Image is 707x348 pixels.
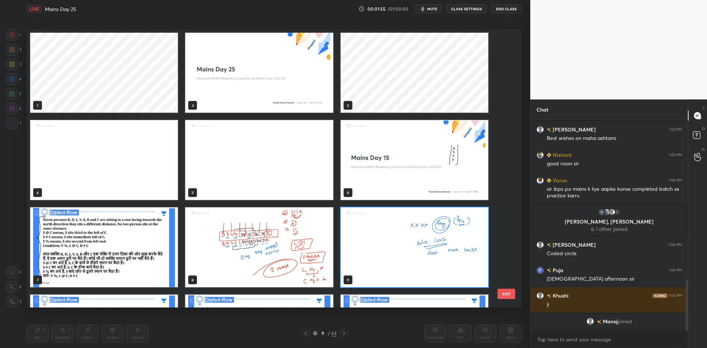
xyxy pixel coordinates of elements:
[27,4,42,13] div: LIVE
[703,105,705,111] p: T
[427,6,437,11] span: mute
[551,241,596,249] h6: [PERSON_NAME]
[603,319,618,324] span: Manoj
[537,292,544,299] img: default.png
[27,29,509,307] div: grid
[547,294,551,298] img: no-rating-badge.077c3623.svg
[537,126,544,133] img: default.png
[537,177,544,184] img: da2292b668a04f33ad6af22171b231da.jpg
[319,331,326,335] div: 9
[669,243,682,247] div: 1:04 PM
[547,243,551,247] img: no-rating-badge.077c3623.svg
[603,208,611,216] img: 4b7fc9fbfce94a1e9d576cdbf768607f.jpg
[6,88,21,100] div: 5
[547,160,682,168] div: good noon sir
[497,289,515,299] button: EXIT
[537,267,544,274] img: 2ba5715b178f4e2aa8b7a01fa7953d13.48909877_3
[547,275,682,283] div: [DEMOGRAPHIC_DATA] afternoon sir
[6,266,22,278] div: C
[702,147,705,152] p: G
[613,208,621,216] div: 1
[597,320,601,324] img: no-rating-badge.077c3623.svg
[341,207,488,287] img: 1759217689EA4DWG.pdf
[669,178,682,183] div: 1:04 PM
[6,59,21,70] div: 3
[551,126,596,133] h6: [PERSON_NAME]
[702,126,705,131] p: D
[185,207,333,287] img: 1759217689EA4DWG.pdf
[537,219,682,225] p: [PERSON_NAME], [PERSON_NAME]
[547,186,682,200] div: sir ibps po mains k liye aapke konse completed batch se practice karru
[45,6,76,13] h4: Mains Day 25
[653,293,667,298] img: iconic-dark.1390631f.png
[608,208,616,216] img: default.png
[185,33,333,113] img: b4c466ac-9dcf-11f0-be8c-e2342365d7b7.jpg
[547,135,682,142] div: Best wishes on maha ashtami
[331,330,337,337] div: 53
[547,301,682,308] div: ji
[6,117,21,129] div: 7
[30,207,178,287] img: 1759217689EA4DWG.pdf
[446,4,487,13] button: CLASS SETTINGS
[537,241,544,249] img: default.png
[587,318,594,325] img: default.png
[547,128,551,132] img: no-rating-badge.077c3623.svg
[547,268,551,273] img: no-rating-badge.077c3623.svg
[551,151,571,159] h6: Nishant
[6,29,21,41] div: 1
[6,103,21,115] div: 6
[551,176,567,184] h6: Varun
[6,44,21,56] div: 2
[415,4,442,13] button: mute
[537,151,544,159] img: dd28b829da79438aae299bb564bd8936.jpg
[491,4,521,13] button: End Class
[6,281,22,293] div: X
[328,331,330,335] div: /
[669,293,682,298] div: 1:05 PM
[669,127,682,132] div: 1:03 PM
[669,268,682,273] div: 1:04 PM
[551,266,563,274] h6: Puja
[341,120,488,200] img: 1759217689EA4DWG.pdf
[537,226,682,232] p: & 1 other joined
[531,100,554,119] p: Chat
[551,292,569,299] h6: Khushi
[669,153,682,157] div: 1:03 PM
[531,120,688,330] div: grid
[547,153,551,157] img: Learner_Badge_beginner_1_8b307cf2a0.svg
[6,296,22,307] div: Z
[30,120,178,200] img: 1759217641CPM6GN.pdf
[618,319,632,324] span: joined
[185,120,333,200] img: 1759217689EA4DWG.pdf
[547,178,551,183] img: Learner_Badge_beginner_1_8b307cf2a0.svg
[547,250,682,257] div: Coded circle
[6,73,21,85] div: 4
[598,208,605,216] img: ff861bd3a92840f291c2e51557464b53.21626447_3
